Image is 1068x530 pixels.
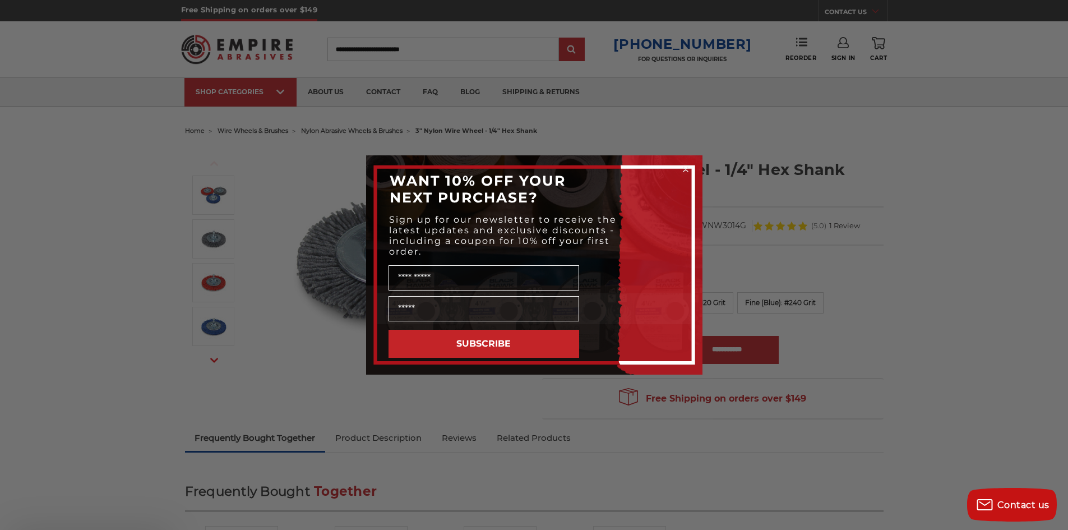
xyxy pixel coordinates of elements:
[389,214,617,257] span: Sign up for our newsletter to receive the latest updates and exclusive discounts - including a co...
[390,172,566,206] span: WANT 10% OFF YOUR NEXT PURCHASE?
[680,164,691,175] button: Close dialog
[389,330,579,358] button: SUBSCRIBE
[389,296,579,321] input: Email
[997,500,1049,510] span: Contact us
[967,488,1057,522] button: Contact us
